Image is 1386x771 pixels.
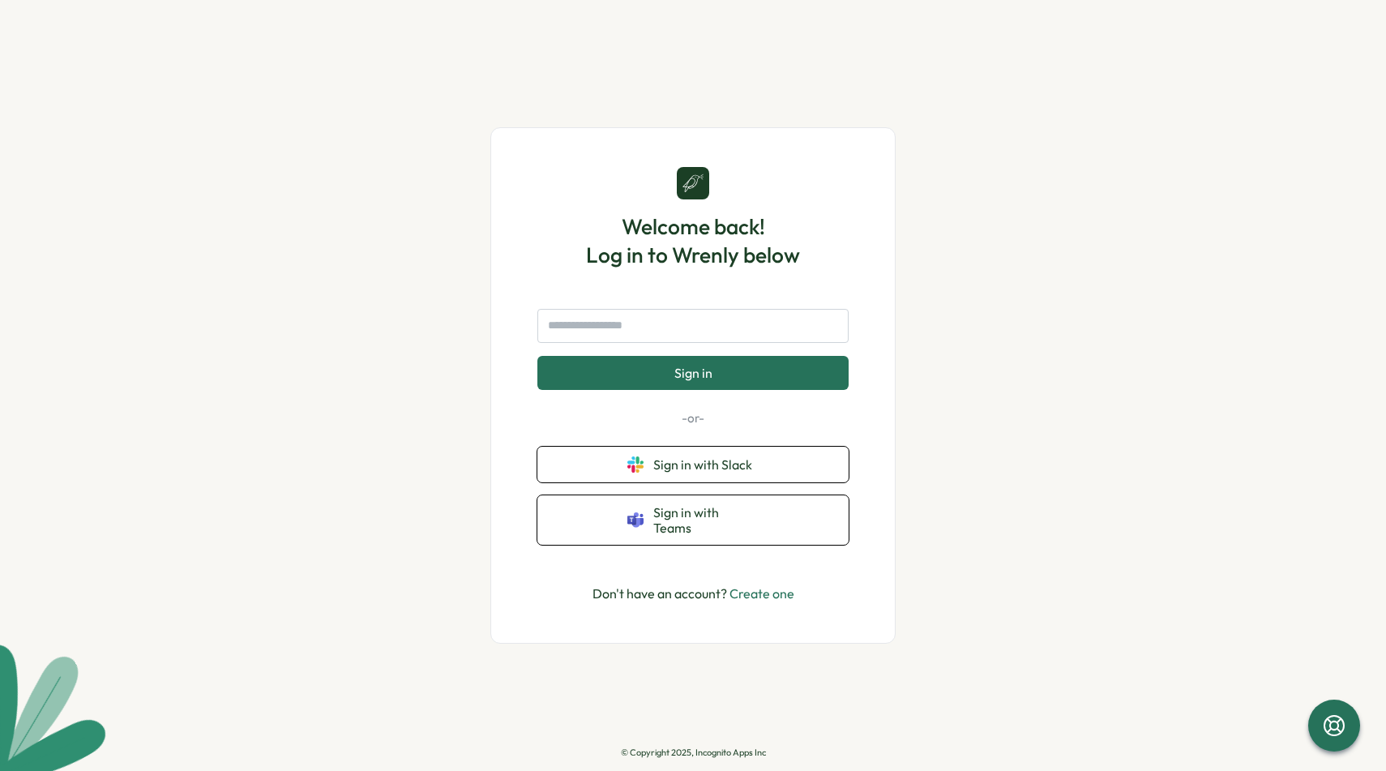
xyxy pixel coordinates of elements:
[537,495,849,545] button: Sign in with Teams
[537,447,849,482] button: Sign in with Slack
[586,212,800,269] h1: Welcome back! Log in to Wrenly below
[537,356,849,390] button: Sign in
[592,584,794,604] p: Don't have an account?
[621,747,766,758] p: © Copyright 2025, Incognito Apps Inc
[653,457,759,472] span: Sign in with Slack
[729,585,794,602] a: Create one
[653,505,759,535] span: Sign in with Teams
[674,366,712,380] span: Sign in
[537,409,849,427] p: -or-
